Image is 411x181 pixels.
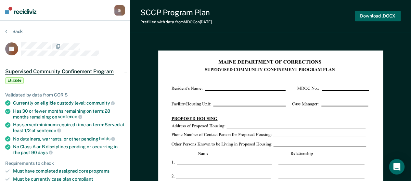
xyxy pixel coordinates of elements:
span: programs [89,168,109,174]
div: Must have completed assigned core [13,168,125,174]
div: S ( [114,5,125,16]
div: Open Intercom Messenger [389,159,405,175]
button: Back [5,28,23,34]
span: Eligible [5,77,24,84]
span: community [86,100,115,106]
span: holds [99,136,115,141]
span: sentence [37,128,61,133]
span: Supervised Community Confinement Program [5,68,114,75]
button: S( [114,5,125,16]
div: Currently on eligible custody level: [13,100,125,106]
button: Download .DOCX [355,11,401,21]
div: Prefilled with data from MDOC on [DATE] . [140,20,213,24]
span: sentence [58,114,82,119]
div: Validated by data from CORIS [5,92,125,98]
div: SCCP Program Plan [140,8,213,17]
div: Has 30 or fewer months remaining on term: 28 months remaining on [13,108,125,119]
img: Recidiviz [5,7,36,14]
div: No Class A or B disciplines pending or occurring in the past 90 [13,144,125,155]
div: Has served minimum required time on term: Served at least 1/2 of [13,122,125,133]
div: No detainers, warrants, or other pending [13,136,125,142]
span: days [38,150,52,155]
div: Requirements to check [5,161,125,166]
